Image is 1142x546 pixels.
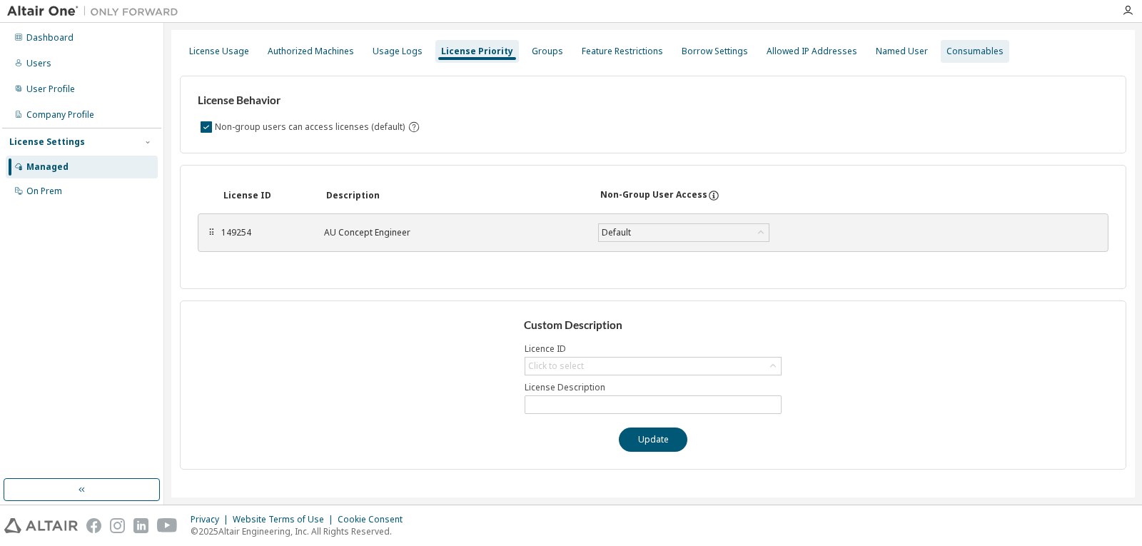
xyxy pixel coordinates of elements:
[767,46,857,57] div: Allowed IP Addresses
[223,190,309,201] div: License ID
[599,224,769,241] div: Default
[7,4,186,19] img: Altair One
[600,189,707,202] div: Non-Group User Access
[26,84,75,95] div: User Profile
[191,525,411,537] p: © 2025 Altair Engineering, Inc. All Rights Reserved.
[110,518,125,533] img: instagram.svg
[326,190,583,201] div: Description
[524,318,783,333] h3: Custom Description
[619,428,687,452] button: Update
[324,227,581,238] div: AU Concept Engineer
[876,46,928,57] div: Named User
[525,358,781,375] div: Click to select
[408,121,420,133] svg: By default any user not assigned to any group can access any license. Turn this setting off to di...
[373,46,423,57] div: Usage Logs
[233,514,338,525] div: Website Terms of Use
[157,518,178,533] img: youtube.svg
[26,186,62,197] div: On Prem
[682,46,748,57] div: Borrow Settings
[26,32,74,44] div: Dashboard
[221,227,307,238] div: 149254
[26,58,51,69] div: Users
[133,518,148,533] img: linkedin.svg
[582,46,663,57] div: Feature Restrictions
[528,360,584,372] div: Click to select
[9,136,85,148] div: License Settings
[26,109,94,121] div: Company Profile
[26,161,69,173] div: Managed
[191,514,233,525] div: Privacy
[268,46,354,57] div: Authorized Machines
[86,518,101,533] img: facebook.svg
[189,46,249,57] div: License Usage
[525,382,782,393] label: License Description
[198,93,418,108] h3: License Behavior
[4,518,78,533] img: altair_logo.svg
[338,514,411,525] div: Cookie Consent
[532,46,563,57] div: Groups
[525,343,782,355] label: Licence ID
[215,118,408,136] label: Non-group users can access licenses (default)
[441,46,513,57] div: License Priority
[946,46,1004,57] div: Consumables
[207,227,216,238] div: ⠿
[600,225,633,241] div: Default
